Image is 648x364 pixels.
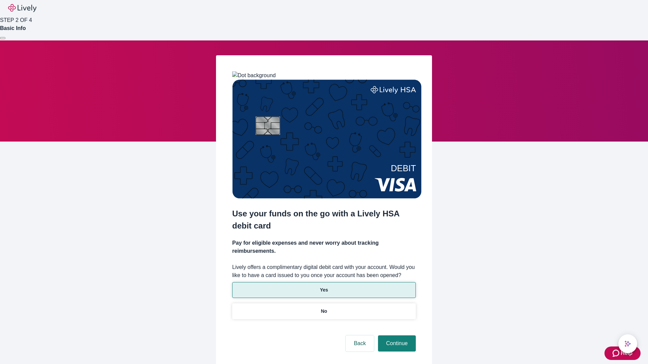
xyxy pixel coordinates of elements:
[621,349,632,357] span: Help
[232,303,416,319] button: No
[232,208,416,232] h2: Use your funds on the go with a Lively HSA debit card
[624,340,631,347] svg: Lively AI Assistant
[232,239,416,255] h4: Pay for eligible expenses and never worry about tracking reimbursements.
[8,4,36,12] img: Lively
[320,286,328,294] p: Yes
[378,335,416,352] button: Continue
[232,71,276,80] img: Dot background
[613,349,621,357] svg: Zendesk support icon
[232,282,416,298] button: Yes
[618,334,637,353] button: chat
[232,263,416,279] label: Lively offers a complimentary digital debit card with your account. Would you like to have a card...
[346,335,374,352] button: Back
[232,80,422,199] img: Debit card
[321,308,327,315] p: No
[604,346,641,360] button: Zendesk support iconHelp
